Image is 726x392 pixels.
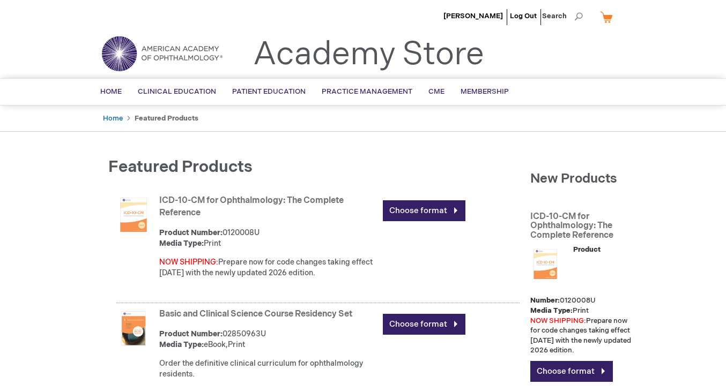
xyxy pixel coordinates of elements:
[383,200,465,221] a: Choose format
[530,316,586,325] font: NOW SHIPPING:
[159,257,377,278] div: Prepare now for code changes taking effect [DATE] with the newly updated 2026 edition.
[232,87,306,96] span: Patient Education
[103,114,123,123] a: Home
[159,258,218,267] font: NOW SHIPPING:
[138,87,216,96] span: Clinical Education
[443,12,503,20] a: [PERSON_NAME]
[159,309,352,319] a: Basic and Clinical Science Course Residency Set
[159,228,223,237] strong: Product Number:
[116,198,151,232] img: 0120008u_42.png
[100,87,122,96] span: Home
[428,87,445,96] span: CME
[159,358,377,380] div: Order the definitive clinical curriculum for ophthalmology residents.
[135,114,198,123] strong: Featured Products
[159,228,377,249] div: 0120008U Print
[530,306,573,315] strong: Media Type:
[383,314,465,335] a: Choose format
[461,87,509,96] span: Membership
[108,157,253,177] span: Featured Products
[159,239,204,248] strong: Media Type:
[159,329,377,350] div: 02850963U eBook,Print
[530,245,631,316] div: 0120008U Print
[322,87,412,96] span: Practice Management
[159,340,204,349] strong: Media Type:
[530,172,631,186] h2: New Products
[159,329,223,338] strong: Product Number:
[530,316,631,356] p: Prepare now for code changes taking effect [DATE] with the newly updated 2026 edition.
[253,35,484,74] a: Academy Store
[159,195,344,218] a: ICD-10-CM for Ophthalmology: The Complete Reference
[542,5,583,27] span: Search
[116,311,151,345] img: 02850963u_47.png
[530,361,613,382] a: Choose format
[530,208,631,245] a: ICD-10-CM for Ophthalmology: The Complete Reference
[530,249,560,279] img: 0120008u_42.png
[510,12,537,20] a: Log Out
